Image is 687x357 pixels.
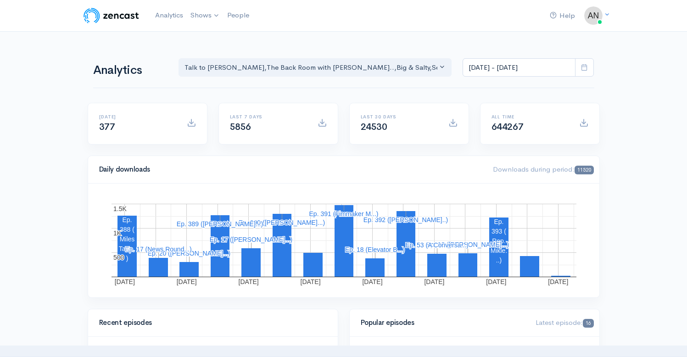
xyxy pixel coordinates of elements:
[486,278,506,285] text: [DATE]
[309,210,378,218] text: Ep. 391 (Fimmaker M...)
[492,114,568,119] h6: All time
[125,245,192,253] text: Ep. 17 (News Round...)
[223,6,253,25] a: People
[496,257,501,264] text: ..)
[345,246,405,253] text: Ep. 18 (Elevator B...)
[113,229,122,237] text: 1K
[362,278,382,285] text: [DATE]
[405,241,469,249] text: Ep. 53 (A Conversa...)
[82,6,140,25] img: ZenCast Logo
[493,165,593,173] span: Downloads during period:
[426,241,509,248] text: Ep. 18 ([PERSON_NAME]...)
[424,278,444,285] text: [DATE]
[122,216,132,223] text: Ep.
[230,114,307,119] h6: Last 7 days
[184,62,438,73] div: Talk to [PERSON_NAME] , The Back Room with [PERSON_NAME].. , Big & Salty , Serial Tales - [PERSON...
[176,220,263,228] text: Ep. 389 ([PERSON_NAME]...)
[147,250,230,257] text: Ep. 20 ([PERSON_NAME]...)
[99,166,482,173] h4: Daily downloads
[575,166,593,174] span: 11520
[99,319,321,327] h4: Recent episodes
[99,195,588,286] svg: A chart.
[463,58,575,77] input: analytics date range selector
[300,278,320,285] text: [DATE]
[176,278,196,285] text: [DATE]
[361,114,437,119] h6: Last 30 days
[584,6,603,25] img: ...
[363,216,447,223] text: Ep. 392 ([PERSON_NAME]..)
[238,219,324,226] text: Ep. 390 ([PERSON_NAME]...)
[536,318,593,327] span: Latest episode:
[656,326,678,348] iframe: gist-messenger-bubble-iframe
[113,205,127,212] text: 1.5K
[492,121,524,133] span: 644267
[209,236,292,243] text: Ep. 17 ([PERSON_NAME]...)
[361,319,525,327] h4: Popular episodes
[93,64,168,77] h1: Analytics
[126,255,128,262] text: )
[151,6,187,25] a: Analytics
[548,278,568,285] text: [DATE]
[113,254,124,261] text: 500
[361,121,387,133] span: 24530
[179,58,452,77] button: Talk to Allison, The Back Room with Andy O..., Big & Salty, Serial Tales - Joan Julie..., The Cam...
[99,114,176,119] h6: [DATE]
[99,121,115,133] span: 377
[583,319,593,328] span: 16
[494,218,503,225] text: Ep.
[238,278,258,285] text: [DATE]
[187,6,223,26] a: Shows
[546,6,579,26] a: Help
[230,121,251,133] span: 5856
[114,278,134,285] text: [DATE]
